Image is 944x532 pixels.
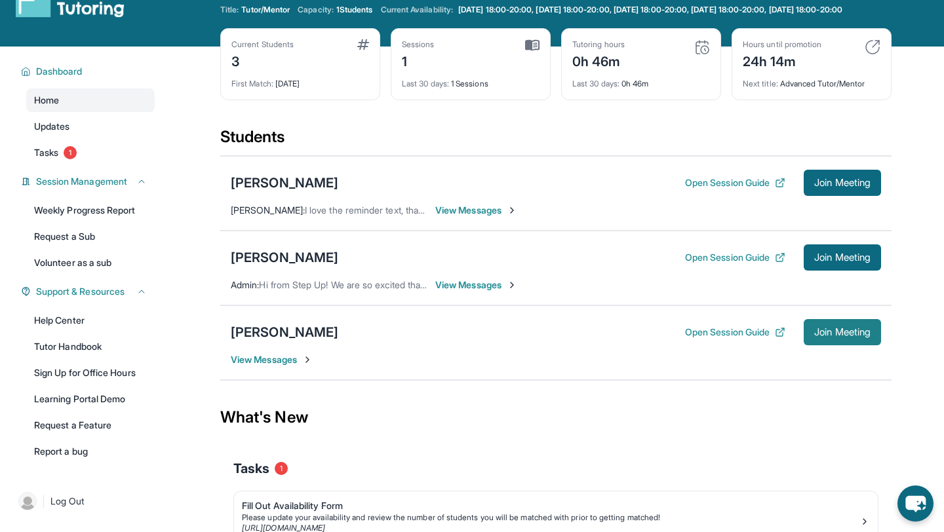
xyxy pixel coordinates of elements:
div: 1 Sessions [402,71,540,89]
span: 1 Students [336,5,373,15]
span: Tutor/Mentor [241,5,290,15]
a: Volunteer as a sub [26,251,155,275]
a: Request a Sub [26,225,155,248]
div: 1 [402,50,435,71]
span: Admin : [231,279,259,290]
span: 1 [64,146,77,159]
div: Please update your availability and review the number of students you will be matched with prior ... [242,512,859,523]
span: Dashboard [36,65,83,78]
span: Join Meeting [814,328,871,336]
span: Tasks [233,459,269,478]
span: I love the reminder text, thank you!!! Layla is logging in now [305,204,549,216]
button: Join Meeting [804,244,881,271]
button: Open Session Guide [685,176,785,189]
span: [DATE] 18:00-20:00, [DATE] 18:00-20:00, [DATE] 18:00-20:00, [DATE] 18:00-20:00, [DATE] 18:00-20:00 [458,5,842,15]
div: 24h 14m [743,50,821,71]
span: | [42,493,45,509]
button: chat-button [897,485,934,522]
span: View Messages [231,353,313,366]
button: Join Meeting [804,170,881,196]
span: View Messages [435,278,517,292]
span: Last 30 days : [402,79,449,88]
img: Chevron-Right [507,205,517,216]
img: card [865,39,880,55]
a: [DATE] 18:00-20:00, [DATE] 18:00-20:00, [DATE] 18:00-20:00, [DATE] 18:00-20:00, [DATE] 18:00-20:00 [456,5,845,15]
button: Open Session Guide [685,251,785,264]
button: Join Meeting [804,319,881,345]
img: card [525,39,540,51]
span: Title: [220,5,239,15]
span: Next title : [743,79,778,88]
span: [PERSON_NAME] : [231,204,305,216]
a: Home [26,88,155,112]
div: [PERSON_NAME] [231,323,338,341]
a: |Log Out [13,487,155,516]
button: Support & Resources [31,285,147,298]
a: Learning Portal Demo [26,387,155,411]
span: Log Out [50,495,85,508]
span: Current Availability: [381,5,453,15]
div: Sessions [402,39,435,50]
span: Session Management [36,175,127,188]
div: Advanced Tutor/Mentor [743,71,880,89]
a: Updates [26,115,155,138]
span: Join Meeting [814,254,871,261]
div: Current Students [231,39,294,50]
span: Tasks [34,146,58,159]
button: Open Session Guide [685,326,785,339]
span: Join Meeting [814,179,871,187]
a: Sign Up for Office Hours [26,361,155,385]
span: Updates [34,120,70,133]
img: card [357,39,369,50]
div: Fill Out Availability Form [242,499,859,512]
span: View Messages [435,204,517,217]
a: Tasks1 [26,141,155,164]
span: First Match : [231,79,273,88]
div: [DATE] [231,71,369,89]
img: Chevron-Right [302,354,313,365]
button: Dashboard [31,65,147,78]
div: Tutoring hours [572,39,625,50]
span: Capacity: [298,5,334,15]
div: [PERSON_NAME] [231,174,338,192]
a: Report a bug [26,440,155,463]
span: Last 30 days : [572,79,619,88]
span: Support & Resources [36,285,125,298]
a: Tutor Handbook [26,335,155,358]
div: 3 [231,50,294,71]
div: What's New [220,389,892,446]
div: Hours until promotion [743,39,821,50]
div: [PERSON_NAME] [231,248,338,267]
div: Students [220,126,892,155]
img: user-img [18,492,37,510]
div: 0h 46m [572,71,710,89]
a: Help Center [26,309,155,332]
img: card [694,39,710,55]
span: Home [34,94,59,107]
button: Session Management [31,175,147,188]
a: Request a Feature [26,413,155,437]
span: 1 [275,462,288,475]
div: 0h 46m [572,50,625,71]
a: Weekly Progress Report [26,199,155,222]
img: Chevron-Right [507,280,517,290]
